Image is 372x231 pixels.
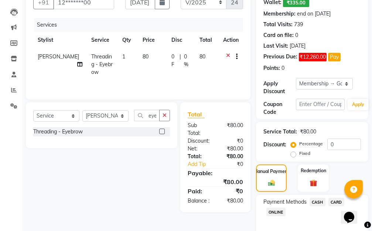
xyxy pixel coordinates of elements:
[91,53,113,75] span: Threading - Eyebrow
[134,110,160,121] input: Search or Scan
[182,177,249,186] div: ₹80.00
[263,53,297,61] div: Previous Due:
[300,128,316,136] div: ₹80.00
[263,101,296,116] div: Coupon Code
[341,201,365,224] iframe: chat widget
[182,122,215,137] div: Sub Total:
[263,141,286,149] div: Discount:
[296,99,345,110] input: Enter Offer / Coupon Code
[118,32,138,48] th: Qty
[87,32,118,48] th: Service
[215,187,249,196] div: ₹0
[299,140,323,147] label: Percentage
[307,179,320,188] img: _gift.svg
[182,145,215,153] div: Net:
[215,137,249,145] div: ₹0
[348,99,369,110] button: Apply
[301,167,326,174] label: Redemption
[263,128,297,136] div: Service Total:
[281,64,284,72] div: 0
[171,53,177,68] span: 0 F
[263,31,294,39] div: Card on file:
[195,32,219,48] th: Total
[33,32,87,48] th: Stylist
[310,198,325,206] span: CASH
[215,145,249,153] div: ₹80.00
[199,53,205,60] span: 80
[221,160,249,168] div: ₹0
[328,198,344,206] span: CARD
[215,153,249,160] div: ₹80.00
[122,53,125,60] span: 1
[263,42,288,50] div: Last Visit:
[263,21,293,28] div: Total Visits:
[295,31,298,39] div: 0
[182,153,215,160] div: Total:
[167,32,195,48] th: Disc
[294,21,303,28] div: 739
[299,150,310,157] label: Fixed
[182,187,215,196] div: Paid:
[34,18,249,32] div: Services
[263,10,296,18] div: Membership:
[263,198,307,206] span: Payment Methods
[143,53,149,60] span: 80
[266,179,277,187] img: _cash.svg
[254,168,289,175] label: Manual Payment
[215,122,249,137] div: ₹80.00
[328,53,341,61] button: Pay
[263,64,280,72] div: Points:
[182,160,221,168] a: Add Tip
[297,10,331,18] div: end on [DATE]
[299,53,327,61] span: ₹12,260.00
[290,42,306,50] div: [DATE]
[182,169,249,177] div: Payable:
[182,137,215,145] div: Discount:
[266,208,286,216] span: ONLINE
[33,128,83,136] div: Threading - Eyebrow
[182,197,215,205] div: Balance :
[184,53,191,68] span: 0 %
[215,197,249,205] div: ₹80.00
[180,53,181,68] span: |
[263,80,296,95] div: Apply Discount
[138,32,167,48] th: Price
[219,32,243,48] th: Action
[188,111,205,118] span: Total
[38,53,79,60] span: [PERSON_NAME]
